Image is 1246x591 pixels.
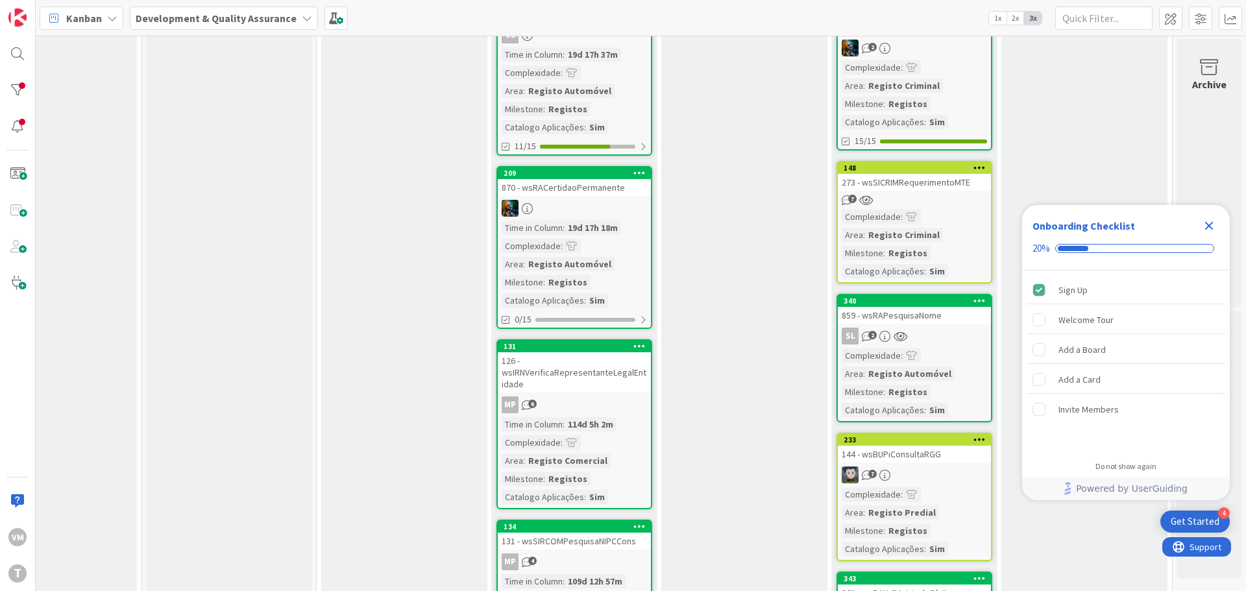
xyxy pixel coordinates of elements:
[838,466,991,483] div: LS
[502,66,561,80] div: Complexidade
[838,295,991,307] div: 340
[523,257,525,271] span: :
[502,574,563,588] div: Time in Column
[1160,511,1230,533] div: Open Get Started checklist, remaining modules: 4
[502,239,561,253] div: Complexidade
[8,564,27,583] div: T
[584,293,586,308] span: :
[502,396,519,413] div: MP
[885,524,931,538] div: Registos
[586,490,608,504] div: Sim
[1024,12,1042,25] span: 3x
[502,453,523,468] div: Area
[842,78,863,93] div: Area
[498,533,651,549] div: 131 - wsSIRCOMPesquisaNIPCCons
[528,400,537,408] span: 6
[1055,6,1153,30] input: Quick Filter...
[1199,215,1219,236] div: Close Checklist
[586,120,608,134] div: Sim
[838,174,991,191] div: 273 - wsSICRIMRequerimentoMTE
[502,293,584,308] div: Catalogo Aplicações
[1022,271,1230,453] div: Checklist items
[926,264,948,278] div: Sim
[1022,477,1230,500] div: Footer
[842,328,859,344] div: SL
[565,574,626,588] div: 109d 12h 57m
[865,367,955,381] div: Registo Automóvel
[1022,205,1230,500] div: Checklist Container
[842,210,901,224] div: Complexidade
[502,47,563,62] div: Time in Column
[584,120,586,134] span: :
[504,169,651,178] div: 209
[525,453,611,468] div: Registo Comercial
[1058,282,1088,298] div: Sign Up
[1058,312,1114,328] div: Welcome Tour
[8,528,27,546] div: VM
[525,84,615,98] div: Registo Automóvel
[842,264,924,278] div: Catalogo Aplicações
[924,115,926,129] span: :
[838,40,991,56] div: JC
[1032,243,1050,254] div: 20%
[865,505,939,520] div: Registo Predial
[842,403,924,417] div: Catalogo Aplicações
[586,293,608,308] div: Sim
[1007,12,1024,25] span: 2x
[561,435,563,450] span: :
[842,60,901,75] div: Complexidade
[885,246,931,260] div: Registos
[842,246,883,260] div: Milestone
[844,574,991,583] div: 343
[525,257,615,271] div: Registo Automóvel
[502,417,563,431] div: Time in Column
[561,239,563,253] span: :
[926,115,948,129] div: Sim
[842,524,883,538] div: Milestone
[563,417,565,431] span: :
[543,472,545,486] span: :
[901,487,903,501] span: :
[842,115,924,129] div: Catalogo Aplicações
[498,179,651,196] div: 870 - wsRACertidaoPermanente
[868,470,877,478] span: 7
[543,102,545,116] span: :
[502,553,519,570] div: MP
[1058,372,1101,387] div: Add a Card
[1032,243,1219,254] div: Checklist progress: 20%
[989,12,1007,25] span: 1x
[924,264,926,278] span: :
[838,434,991,446] div: 233
[498,341,651,392] div: 131126 - wsIRNVerificaRepresentanteLegalEntidade
[502,257,523,271] div: Area
[565,221,621,235] div: 19d 17h 18m
[863,78,865,93] span: :
[838,162,991,191] div: 148273 - wsSICRIMRequerimentoMTE
[838,446,991,463] div: 144 - wsBUPiConsultaRGG
[498,200,651,217] div: JC
[883,385,885,399] span: :
[838,328,991,344] div: SL
[498,167,651,196] div: 209870 - wsRACertidaoPermanente
[838,573,991,585] div: 343
[842,348,901,363] div: Complexidade
[844,163,991,173] div: 148
[563,574,565,588] span: :
[563,221,565,235] span: :
[584,490,586,504] span: :
[855,134,876,148] span: 15/15
[1027,395,1225,424] div: Invite Members is incomplete.
[561,66,563,80] span: :
[883,524,885,538] span: :
[498,352,651,392] div: 126 - wsIRNVerificaRepresentanteLegalEntidade
[498,167,651,179] div: 209
[498,521,651,533] div: 134
[924,542,926,556] span: :
[838,295,991,324] div: 340859 - wsRAPesquisaNome
[543,275,545,289] span: :
[1058,342,1106,357] div: Add a Board
[528,557,537,565] span: 4
[842,466,859,483] img: LS
[844,435,991,444] div: 233
[1027,306,1225,334] div: Welcome Tour is incomplete.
